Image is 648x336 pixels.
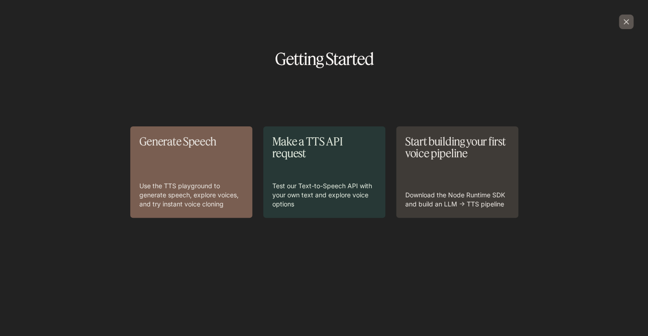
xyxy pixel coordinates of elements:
[139,181,243,209] p: Use the TTS playground to generate speech, explore voices, and try instant voice cloning
[272,135,376,160] p: Make a TTS API request
[15,51,633,67] h1: Getting Started
[396,126,518,218] a: Start building your first voice pipelineDownload the Node Runtime SDK and build an LLM → TTS pipe...
[263,126,385,218] a: Make a TTS API requestTest our Text-to-Speech API with your own text and explore voice options
[405,135,509,160] p: Start building your first voice pipeline
[130,126,252,218] a: Generate SpeechUse the TTS playground to generate speech, explore voices, and try instant voice c...
[405,191,509,209] p: Download the Node Runtime SDK and build an LLM → TTS pipeline
[139,135,243,147] p: Generate Speech
[272,181,376,209] p: Test our Text-to-Speech API with your own text and explore voice options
